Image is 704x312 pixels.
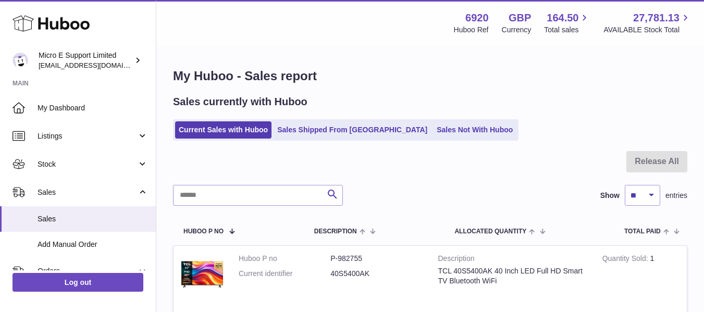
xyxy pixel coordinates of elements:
span: ALLOCATED Quantity [454,228,526,235]
div: Micro E Support Limited [39,51,132,70]
span: Orders [38,266,137,276]
span: Stock [38,159,137,169]
img: contact@micropcsupport.com [13,53,28,68]
span: My Dashboard [38,103,148,113]
a: 164.50 Total sales [544,11,590,35]
strong: Description [438,254,587,266]
dt: Current identifier [239,269,330,279]
div: Huboo Ref [454,25,489,35]
span: Description [314,228,357,235]
h1: My Huboo - Sales report [173,68,687,84]
img: $_57.JPG [181,254,223,295]
a: Log out [13,273,143,292]
strong: GBP [509,11,531,25]
a: Current Sales with Huboo [175,121,271,139]
span: Sales [38,188,137,197]
a: 27,781.13 AVAILABLE Stock Total [603,11,691,35]
div: Currency [502,25,532,35]
h2: Sales currently with Huboo [173,95,307,109]
span: Total sales [544,25,590,35]
span: 164.50 [547,11,578,25]
span: Huboo P no [183,228,224,235]
dt: Huboo P no [239,254,330,264]
a: Sales Not With Huboo [433,121,516,139]
a: Sales Shipped From [GEOGRAPHIC_DATA] [274,121,431,139]
span: AVAILABLE Stock Total [603,25,691,35]
td: 1 [595,246,687,306]
span: [EMAIL_ADDRESS][DOMAIN_NAME] [39,61,153,69]
span: Sales [38,214,148,224]
span: Total paid [624,228,661,235]
div: TCL 40S5400AK 40 Inch LED Full HD Smart TV Bluetooth WiFi [438,266,587,286]
span: entries [665,191,687,201]
strong: 6920 [465,11,489,25]
strong: Quantity Sold [602,254,650,265]
span: Add Manual Order [38,240,148,249]
dd: 40S5400AK [330,269,422,279]
span: Listings [38,131,137,141]
label: Show [600,191,620,201]
span: 27,781.13 [633,11,680,25]
dd: P-982755 [330,254,422,264]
